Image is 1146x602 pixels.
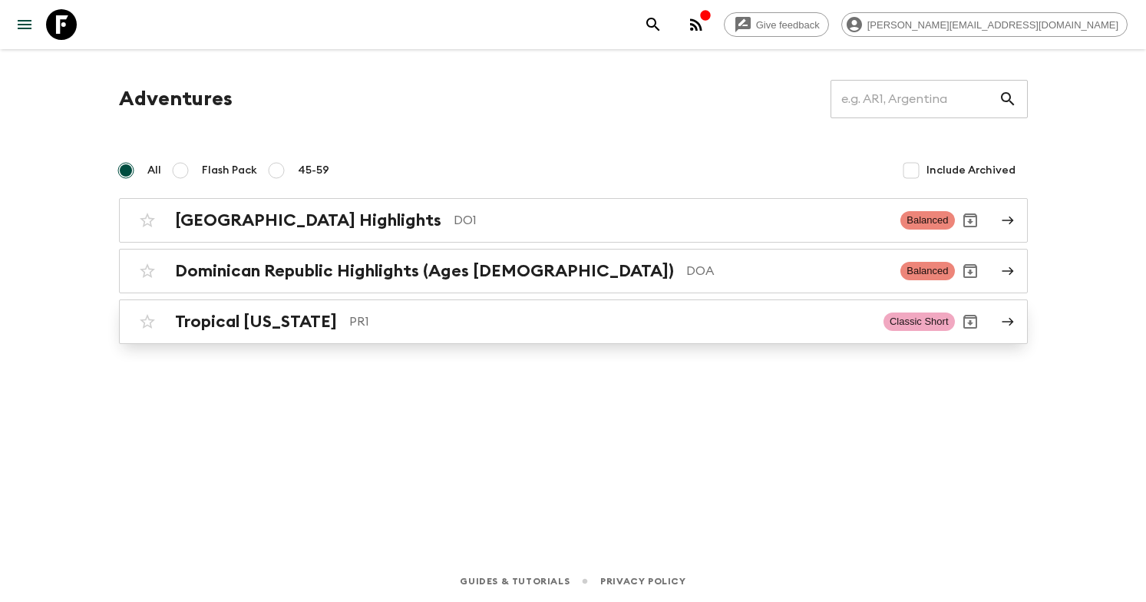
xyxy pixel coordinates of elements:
button: Archive [955,205,986,236]
p: DO1 [454,211,889,230]
input: e.g. AR1, Argentina [831,78,999,121]
a: [GEOGRAPHIC_DATA] HighlightsDO1BalancedArchive [119,198,1028,243]
a: Privacy Policy [600,573,685,590]
button: search adventures [638,9,669,40]
span: Balanced [900,211,954,230]
h2: Dominican Republic Highlights (Ages [DEMOGRAPHIC_DATA]) [175,261,674,281]
button: Archive [955,306,986,337]
h1: Adventures [119,84,233,114]
span: Classic Short [883,313,955,331]
span: Flash Pack [202,163,257,178]
p: DOA [686,262,889,280]
span: All [147,163,161,178]
h2: [GEOGRAPHIC_DATA] Highlights [175,210,441,230]
span: 45-59 [298,163,329,178]
a: Dominican Republic Highlights (Ages [DEMOGRAPHIC_DATA])DOABalancedArchive [119,249,1028,293]
a: Give feedback [724,12,829,37]
span: [PERSON_NAME][EMAIL_ADDRESS][DOMAIN_NAME] [859,19,1127,31]
a: Guides & Tutorials [460,573,570,590]
h2: Tropical [US_STATE] [175,312,337,332]
span: Include Archived [926,163,1016,178]
button: Archive [955,256,986,286]
button: menu [9,9,40,40]
p: PR1 [349,313,871,331]
span: Give feedback [748,19,828,31]
a: Tropical [US_STATE]PR1Classic ShortArchive [119,299,1028,344]
div: [PERSON_NAME][EMAIL_ADDRESS][DOMAIN_NAME] [841,12,1128,37]
span: Balanced [900,262,954,280]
